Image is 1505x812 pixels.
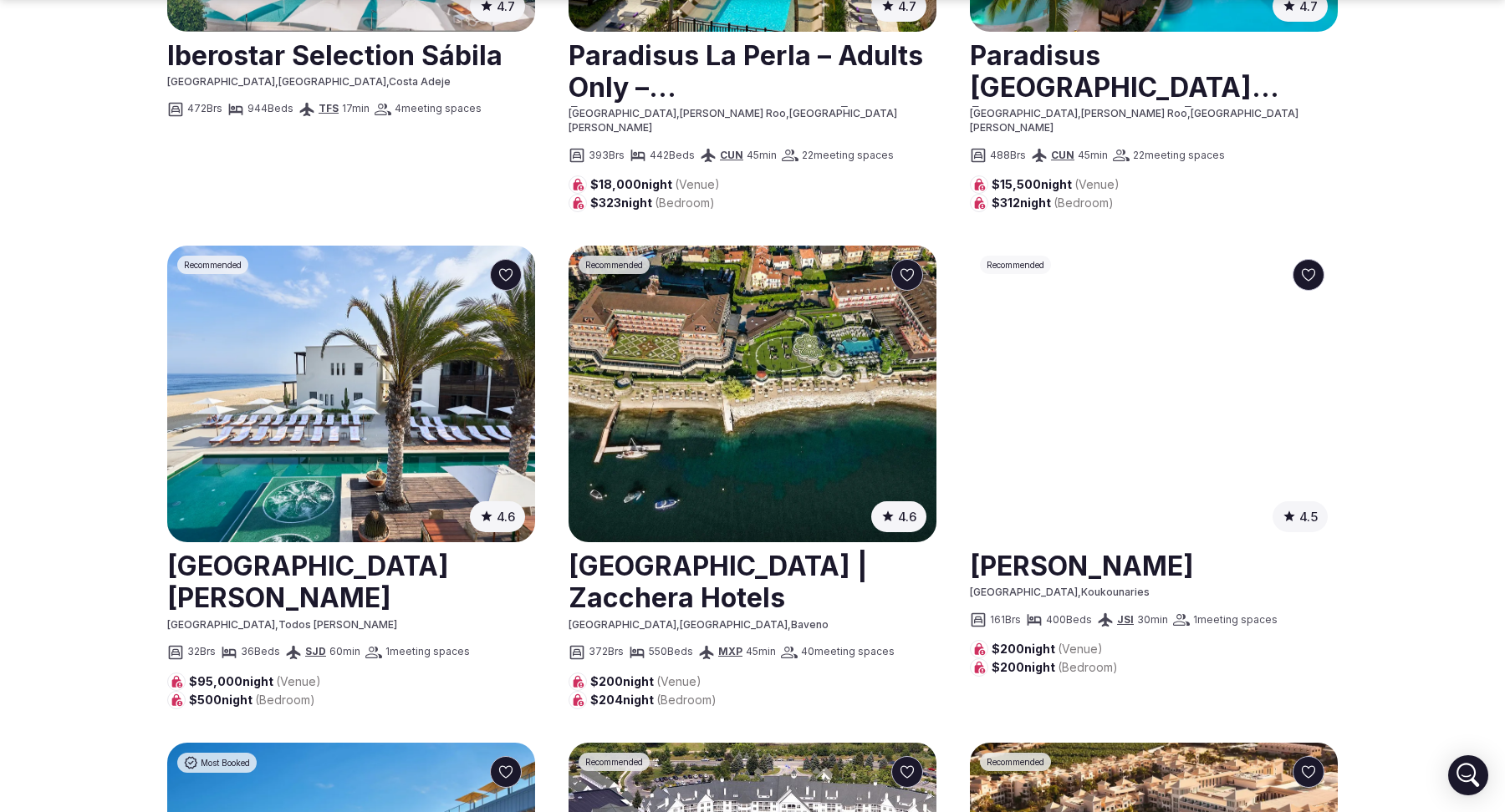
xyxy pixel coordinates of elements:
img: Grand Hotel Dino | Zacchera Hotels [569,246,936,542]
a: View venue [167,33,535,75]
span: 45 min [1078,149,1108,163]
span: $200 night [992,659,1118,676]
span: , [386,75,389,88]
span: 4 meeting spaces [395,102,482,116]
span: [GEOGRAPHIC_DATA] [167,75,275,88]
span: 32 Brs [187,645,216,659]
span: $200 night [590,673,701,690]
span: 22 meeting spaces [1133,149,1225,163]
span: [GEOGRAPHIC_DATA] [680,618,788,631]
span: Recommended [585,259,643,271]
span: [GEOGRAPHIC_DATA] [970,586,1078,598]
span: 45 min [746,645,776,659]
h2: Paradisus [GEOGRAPHIC_DATA][PERSON_NAME] - [GEOGRAPHIC_DATA] [970,33,1338,108]
span: (Bedroom) [255,693,315,707]
span: $200 night [992,641,1103,657]
a: See Hotel San Cristobal [167,246,535,542]
h2: [PERSON_NAME] [970,544,1338,586]
button: 4.6 [470,501,525,532]
span: $18,000 night [590,176,720,193]
span: 4.6 [898,508,916,525]
span: 17 min [342,102,370,116]
h2: [GEOGRAPHIC_DATA][PERSON_NAME] [167,544,535,618]
img: Hotel San Cristobal [167,246,535,542]
div: Recommended [980,753,1051,771]
span: Todos [PERSON_NAME] [278,618,397,631]
span: 30 min [1137,613,1168,627]
span: [GEOGRAPHIC_DATA] [569,618,676,631]
span: 45 min [747,149,777,163]
span: 1 meeting spaces [385,645,470,659]
span: Most Booked [201,757,250,769]
span: [PERSON_NAME] Roo [680,107,786,119]
h2: Iberostar Selection Sábila [167,33,535,75]
span: Recommended [184,259,242,271]
h2: Paradisus La Perla – Adults Only – [GEOGRAPHIC_DATA] [569,33,936,108]
span: , [676,618,680,631]
span: 60 min [329,645,360,659]
span: 442 Beds [650,149,695,163]
span: , [676,107,680,119]
a: MXP [718,645,742,657]
span: (Venue) [656,674,701,688]
span: (Bedroom) [655,195,715,210]
div: Recommended [177,256,248,274]
span: $500 night [189,692,315,708]
span: $323 night [590,195,715,211]
div: Recommended [980,256,1051,274]
span: 400 Beds [1046,613,1092,627]
a: View venue [569,544,936,618]
span: [PERSON_NAME] Roo [1081,107,1187,119]
span: $95,000 night [189,673,321,690]
a: SJD [305,645,326,657]
div: Most Booked [177,753,257,773]
span: Baveno [791,618,829,631]
span: $312 night [992,195,1114,211]
span: 550 Beds [649,645,693,659]
a: TFS [319,102,339,114]
span: , [788,618,791,631]
span: 40 meeting spaces [801,645,895,659]
span: (Bedroom) [1053,195,1114,210]
span: (Venue) [276,674,321,688]
span: 372 Brs [589,645,624,659]
span: 1 meeting spaces [1193,613,1278,627]
a: View venue [970,33,1338,108]
span: [GEOGRAPHIC_DATA] [970,107,1078,119]
span: (Venue) [1058,642,1103,656]
span: , [1078,107,1081,119]
span: , [1078,586,1081,598]
span: 488 Brs [990,149,1026,163]
span: Costa Adeje [389,75,451,88]
a: CUN [720,149,743,161]
span: Recommended [987,756,1044,768]
span: 4.6 [497,508,515,525]
div: Open Intercom Messenger [1448,755,1488,795]
span: , [786,107,789,119]
span: , [275,75,278,88]
span: (Venue) [675,177,720,191]
span: Recommended [987,259,1044,271]
a: CUN [1051,149,1074,161]
span: 22 meeting spaces [802,149,894,163]
span: 472 Brs [187,102,222,116]
span: [GEOGRAPHIC_DATA][PERSON_NAME] [569,107,897,134]
button: 4.5 [1273,501,1328,532]
span: $15,500 night [992,176,1120,193]
span: 393 Brs [589,149,625,163]
span: [GEOGRAPHIC_DATA][PERSON_NAME] [970,107,1298,134]
a: View venue [569,33,936,108]
button: 4.6 [871,501,926,532]
span: (Bedroom) [1058,660,1118,674]
span: , [1187,107,1191,119]
span: 161 Brs [990,613,1021,627]
span: [GEOGRAPHIC_DATA] [167,618,275,631]
h2: [GEOGRAPHIC_DATA] | Zacchera Hotels [569,544,936,618]
div: Recommended [579,753,650,771]
span: 944 Beds [247,102,293,116]
a: View venue [970,544,1338,586]
span: Recommended [585,756,643,768]
a: See Grand Hotel Dino | Zacchera Hotels [569,246,936,542]
span: , [275,618,278,631]
a: JSI [1117,613,1134,626]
